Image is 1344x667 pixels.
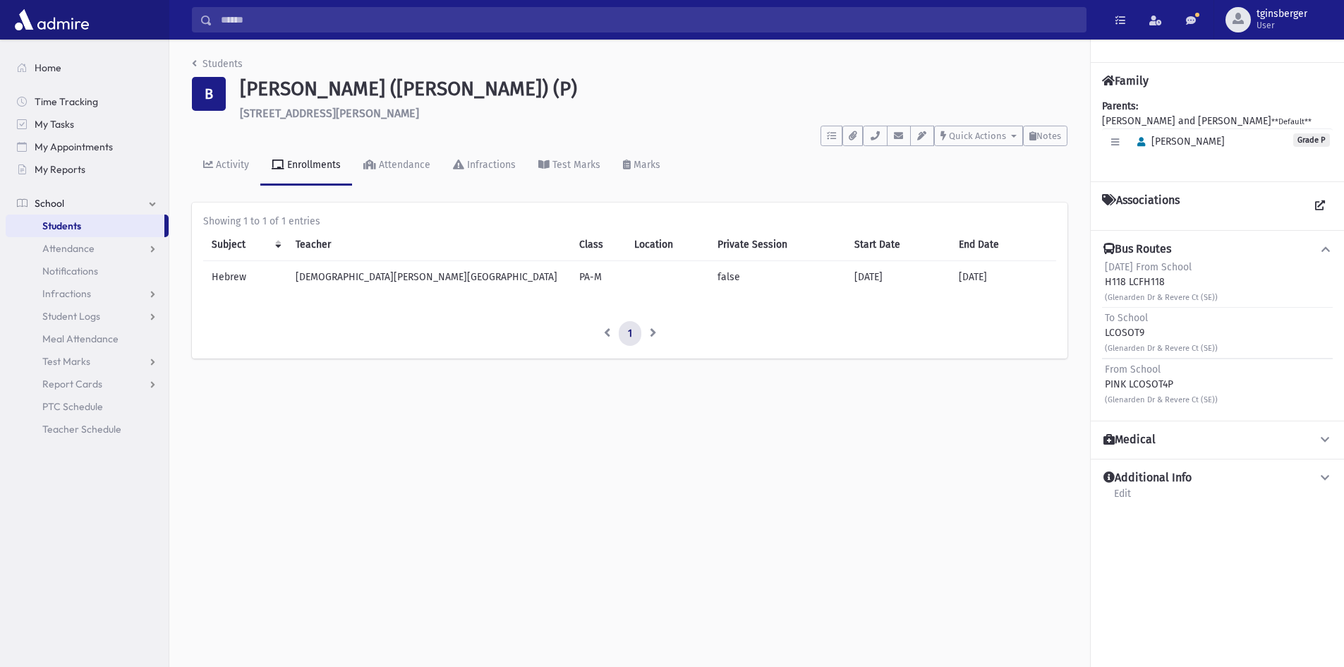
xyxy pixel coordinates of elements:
span: Meal Attendance [42,332,119,345]
div: Showing 1 to 1 of 1 entries [203,214,1056,229]
button: Bus Routes [1102,242,1333,257]
td: [DEMOGRAPHIC_DATA][PERSON_NAME][GEOGRAPHIC_DATA] [287,260,571,293]
a: My Reports [6,158,169,181]
a: Attendance [352,146,442,186]
a: Edit [1113,486,1132,511]
button: Quick Actions [934,126,1023,146]
a: Infractions [6,282,169,305]
th: Location [626,229,709,261]
a: View all Associations [1307,193,1333,219]
div: Infractions [464,159,516,171]
span: Notifications [42,265,98,277]
span: My Tasks [35,118,74,131]
a: Teacher Schedule [6,418,169,440]
td: PA-M [571,260,625,293]
span: Test Marks [42,355,90,368]
small: (Glenarden Dr & Revere Ct (SE)) [1105,344,1218,353]
a: Report Cards [6,373,169,395]
div: Marks [631,159,660,171]
h6: [STREET_ADDRESS][PERSON_NAME] [240,107,1067,120]
a: Test Marks [6,350,169,373]
h4: Family [1102,74,1149,88]
span: Report Cards [42,378,102,390]
span: tginsberger [1257,8,1307,20]
div: Attendance [376,159,430,171]
span: Quick Actions [949,131,1006,141]
h4: Medical [1103,433,1156,447]
span: From School [1105,363,1161,375]
button: Medical [1102,433,1333,447]
span: My Reports [35,163,85,176]
a: Marks [612,146,672,186]
span: Grade P [1293,133,1330,147]
div: H118 LCFH118 [1105,260,1218,304]
h4: Associations [1102,193,1180,219]
th: Teacher [287,229,571,261]
a: PTC Schedule [6,395,169,418]
th: End Date [950,229,1056,261]
a: Time Tracking [6,90,169,113]
a: Attendance [6,237,169,260]
a: School [6,192,169,215]
span: My Appointments [35,140,113,153]
button: Additional Info [1102,471,1333,486]
img: AdmirePro [11,6,92,34]
div: Test Marks [550,159,600,171]
span: Student Logs [42,310,100,323]
div: Enrollments [284,159,341,171]
th: Class [571,229,625,261]
span: Notes [1036,131,1061,141]
span: School [35,197,64,210]
a: Students [6,215,164,237]
span: [PERSON_NAME] [1131,136,1225,148]
a: Home [6,56,169,79]
div: LCOSOT9 [1105,311,1218,355]
div: Activity [213,159,249,171]
span: Infractions [42,287,91,300]
div: PINK LCOSOT4P [1105,362,1218,407]
a: Meal Attendance [6,328,169,350]
b: Parents: [1102,100,1138,112]
h4: Additional Info [1103,471,1192,486]
span: Home [35,61,61,74]
th: Start Date [846,229,951,261]
nav: breadcrumb [192,56,243,77]
div: [PERSON_NAME] and [PERSON_NAME] [1102,99,1333,170]
small: (Glenarden Dr & Revere Ct (SE)) [1105,293,1218,302]
td: [DATE] [846,260,951,293]
td: [DATE] [950,260,1056,293]
h4: Bus Routes [1103,242,1171,257]
div: B [192,77,226,111]
a: Infractions [442,146,527,186]
span: Teacher Schedule [42,423,121,435]
a: My Tasks [6,113,169,136]
a: Activity [192,146,260,186]
td: Hebrew [203,260,287,293]
a: Test Marks [527,146,612,186]
span: [DATE] From School [1105,261,1192,273]
a: Students [192,58,243,70]
small: (Glenarden Dr & Revere Ct (SE)) [1105,395,1218,404]
span: Students [42,220,81,232]
span: User [1257,20,1307,31]
h1: [PERSON_NAME] ([PERSON_NAME]) (P) [240,77,1067,101]
a: Enrollments [260,146,352,186]
span: Attendance [42,242,95,255]
input: Search [212,7,1086,32]
button: Notes [1023,126,1067,146]
th: Private Session [709,229,846,261]
a: 1 [619,321,641,347]
span: PTC Schedule [42,400,103,413]
a: Student Logs [6,305,169,328]
a: Notifications [6,260,169,282]
span: To School [1105,312,1148,324]
th: Subject [203,229,287,261]
td: false [709,260,846,293]
span: Time Tracking [35,95,98,108]
a: My Appointments [6,136,169,158]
